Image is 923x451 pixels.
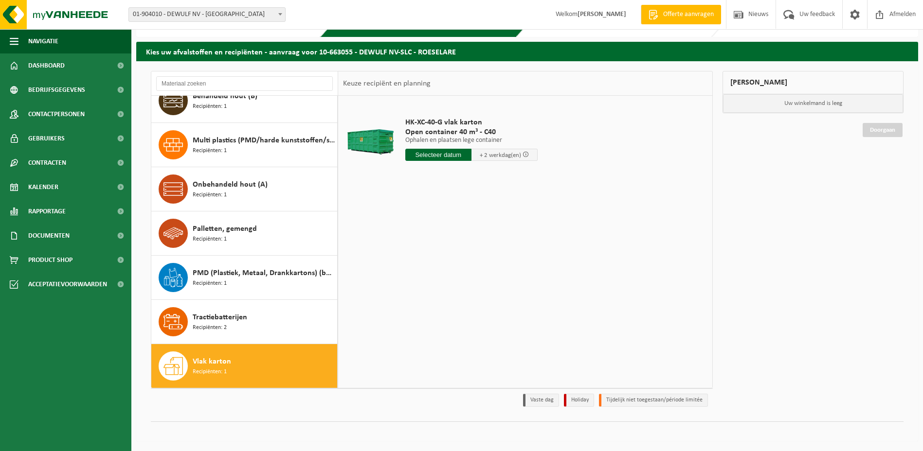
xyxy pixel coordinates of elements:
[405,137,538,144] p: Ophalen en plaatsen lege container
[193,191,227,200] span: Recipiënten: 1
[193,312,247,323] span: Tractiebatterijen
[405,118,538,127] span: HK-XC-40-G vlak karton
[151,344,338,388] button: Vlak karton Recipiënten: 1
[28,151,66,175] span: Contracten
[863,123,903,137] a: Doorgaan
[641,5,721,24] a: Offerte aanvragen
[193,223,257,235] span: Palletten, gemengd
[564,394,594,407] li: Holiday
[28,248,72,272] span: Product Shop
[28,199,66,224] span: Rapportage
[151,256,338,300] button: PMD (Plastiek, Metaal, Drankkartons) (bedrijven) Recipiënten: 1
[193,323,227,332] span: Recipiënten: 2
[28,102,85,126] span: Contactpersonen
[136,42,918,61] h2: Kies uw afvalstoffen en recipiënten - aanvraag voor 10-663055 - DEWULF NV-SLC - ROESELARE
[28,53,65,78] span: Dashboard
[523,394,559,407] li: Vaste dag
[151,167,338,211] button: Onbehandeld hout (A) Recipiënten: 1
[193,235,227,244] span: Recipiënten: 1
[28,126,65,151] span: Gebruikers
[129,8,285,21] span: 01-904010 - DEWULF NV - ROESELARE
[723,94,903,113] p: Uw winkelmand is leeg
[480,152,521,158] span: + 2 werkdag(en)
[193,367,227,377] span: Recipiënten: 1
[578,11,626,18] strong: [PERSON_NAME]
[723,71,904,94] div: [PERSON_NAME]
[151,211,338,256] button: Palletten, gemengd Recipiënten: 1
[193,146,227,156] span: Recipiënten: 1
[151,123,338,167] button: Multi plastics (PMD/harde kunststoffen/spanbanden/EPS/folie naturel/folie gemengd) Recipiënten: 1
[338,71,435,96] div: Keuze recipiënt en planning
[28,29,58,53] span: Navigatie
[28,175,58,199] span: Kalender
[28,272,107,296] span: Acceptatievoorwaarden
[193,179,268,191] span: Onbehandeld hout (A)
[151,300,338,344] button: Tractiebatterijen Recipiënten: 2
[193,102,227,111] span: Recipiënten: 1
[661,10,716,19] span: Offerte aanvragen
[156,76,333,91] input: Materiaal zoeken
[405,149,471,161] input: Selecteer datum
[405,127,538,137] span: Open container 40 m³ - C40
[151,79,338,123] button: Behandeld hout (B) Recipiënten: 1
[28,78,85,102] span: Bedrijfsgegevens
[193,356,231,367] span: Vlak karton
[193,279,227,288] span: Recipiënten: 1
[193,267,335,279] span: PMD (Plastiek, Metaal, Drankkartons) (bedrijven)
[28,224,70,248] span: Documenten
[599,394,708,407] li: Tijdelijk niet toegestaan/période limitée
[193,135,335,146] span: Multi plastics (PMD/harde kunststoffen/spanbanden/EPS/folie naturel/folie gemengd)
[128,7,286,22] span: 01-904010 - DEWULF NV - ROESELARE
[193,90,257,102] span: Behandeld hout (B)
